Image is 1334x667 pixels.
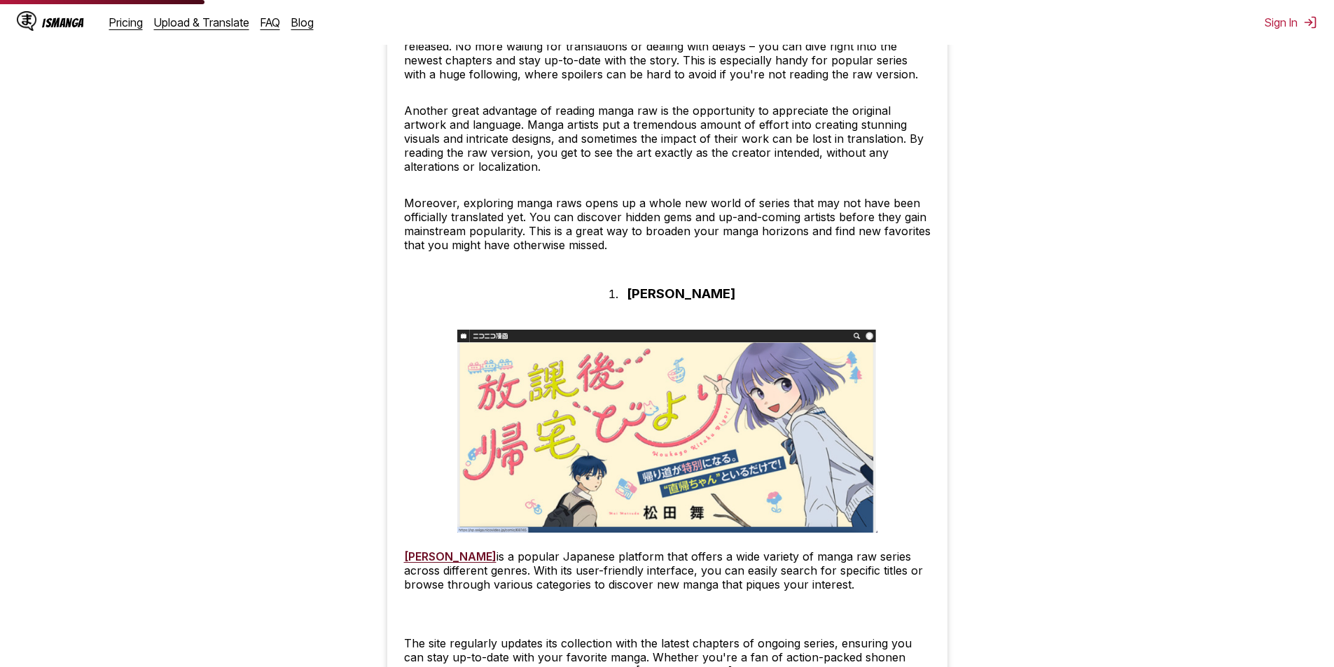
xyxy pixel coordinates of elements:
p: Moreover, exploring manga raws opens up a whole new world of series that may not have been offici... [404,196,931,252]
img: Nico Nico Seiga [457,330,877,532]
img: IsManga Logo [17,11,36,31]
p: Another great advantage of reading manga raw is the opportunity to appreciate the original artwor... [404,104,931,174]
a: Blog [291,15,314,29]
a: [PERSON_NAME] [404,549,496,563]
p: First and foremost, reading manga raw allows you to access the latest content as soon as it's rel... [404,25,931,81]
div: IsManga [42,16,84,29]
a: IsManga LogoIsManga [17,11,109,34]
a: FAQ [260,15,280,29]
button: Sign In [1265,15,1317,29]
a: Pricing [109,15,143,29]
p: is a popular Japanese platform that offers a wide variety of manga raw series across different ge... [404,549,931,591]
a: Upload & Translate [154,15,249,29]
img: Sign out [1303,15,1317,29]
h3: [PERSON_NAME] [627,286,735,302]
